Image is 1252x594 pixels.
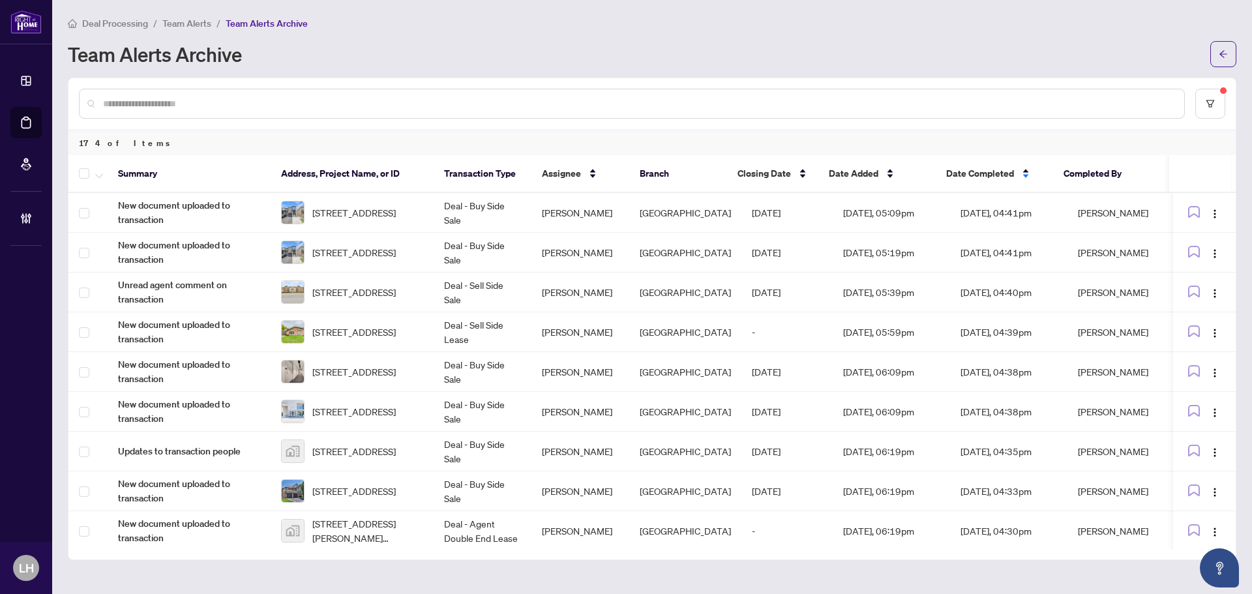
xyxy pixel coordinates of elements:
span: [STREET_ADDRESS] [312,404,396,419]
td: [PERSON_NAME] [1067,511,1185,551]
button: Logo [1204,282,1225,303]
td: [PERSON_NAME] [1067,352,1185,392]
td: - [741,312,833,352]
img: Logo [1210,447,1220,458]
td: [PERSON_NAME] [531,193,629,233]
td: [PERSON_NAME] [531,233,629,273]
td: [GEOGRAPHIC_DATA] [629,273,741,312]
span: [STREET_ADDRESS] [312,484,396,498]
th: Assignee [531,155,629,193]
td: [DATE] [741,352,833,392]
li: / [216,16,220,31]
button: Logo [1204,321,1225,342]
td: [PERSON_NAME] [1067,392,1185,432]
td: Deal - Buy Side Sale [434,392,531,432]
span: Updates to transaction people [118,444,260,458]
td: [PERSON_NAME] [1067,432,1185,471]
span: [STREET_ADDRESS][PERSON_NAME][PERSON_NAME] [312,516,423,545]
td: [DATE], 05:09pm [833,193,950,233]
img: Logo [1210,288,1220,299]
td: [DATE], 04:33pm [950,471,1067,511]
td: [PERSON_NAME] [1067,233,1185,273]
img: thumbnail-img [282,241,304,263]
th: Transaction Type [434,155,531,193]
td: [PERSON_NAME] [531,352,629,392]
td: [GEOGRAPHIC_DATA] [629,312,741,352]
button: Logo [1204,520,1225,541]
td: [PERSON_NAME] [531,432,629,471]
img: thumbnail-img [282,361,304,383]
span: New document uploaded to transaction [118,357,260,386]
td: [DATE], 04:41pm [950,233,1067,273]
span: New document uploaded to transaction [118,516,260,545]
td: - [741,511,833,551]
h1: Team Alerts Archive [68,44,242,65]
span: [STREET_ADDRESS] [312,205,396,220]
td: [GEOGRAPHIC_DATA] [629,511,741,551]
span: New document uploaded to transaction [118,397,260,426]
td: [PERSON_NAME] [1067,273,1185,312]
span: filter [1206,99,1215,108]
td: [DATE], 04:35pm [950,432,1067,471]
td: Deal - Buy Side Sale [434,352,531,392]
span: home [68,19,77,28]
td: Deal - Sell Side Sale [434,273,531,312]
img: thumbnail-img [282,281,304,303]
span: Unread agent comment on transaction [118,278,260,306]
td: [PERSON_NAME] [1067,312,1185,352]
span: [STREET_ADDRESS] [312,444,396,458]
td: [DATE], 04:39pm [950,312,1067,352]
img: logo [10,10,42,34]
td: [GEOGRAPHIC_DATA] [629,392,741,432]
span: Team Alerts Archive [226,18,308,29]
img: thumbnail-img [282,520,304,542]
img: Logo [1210,248,1220,259]
div: 174 of Items [68,130,1236,155]
td: [DATE], 04:40pm [950,273,1067,312]
img: Logo [1210,209,1220,219]
td: [PERSON_NAME] [531,471,629,511]
td: [DATE] [741,392,833,432]
button: Logo [1204,202,1225,223]
td: Deal - Agent Double End Lease [434,511,531,551]
td: [DATE], 05:19pm [833,233,950,273]
img: Logo [1210,527,1220,537]
td: Deal - Buy Side Sale [434,432,531,471]
td: Deal - Sell Side Lease [434,312,531,352]
td: [PERSON_NAME] [531,392,629,432]
td: [DATE] [741,233,833,273]
td: [PERSON_NAME] [531,273,629,312]
td: [DATE], 06:19pm [833,511,950,551]
img: thumbnail-img [282,440,304,462]
td: [GEOGRAPHIC_DATA] [629,471,741,511]
button: Logo [1204,361,1225,382]
img: Logo [1210,368,1220,378]
td: [DATE], 06:09pm [833,392,950,432]
button: filter [1195,89,1225,119]
td: [PERSON_NAME] [1067,193,1185,233]
button: Open asap [1200,548,1239,587]
img: thumbnail-img [282,321,304,343]
img: Logo [1210,328,1220,338]
td: Deal - Buy Side Sale [434,233,531,273]
td: [GEOGRAPHIC_DATA] [629,193,741,233]
span: Closing Date [738,166,791,181]
img: Logo [1210,487,1220,497]
td: [DATE], 04:38pm [950,392,1067,432]
td: [DATE], 04:41pm [950,193,1067,233]
span: New document uploaded to transaction [118,198,260,227]
td: [DATE], 06:19pm [833,432,950,471]
img: Logo [1210,408,1220,418]
td: [DATE], 04:38pm [950,352,1067,392]
th: Branch [629,155,727,193]
td: [DATE] [741,471,833,511]
td: [DATE] [741,193,833,233]
td: [PERSON_NAME] [531,312,629,352]
td: [GEOGRAPHIC_DATA] [629,432,741,471]
span: New document uploaded to transaction [118,238,260,267]
th: Address, Project Name, or ID [271,155,434,193]
button: Logo [1204,481,1225,501]
span: [STREET_ADDRESS] [312,364,396,379]
td: [DATE], 05:39pm [833,273,950,312]
img: thumbnail-img [282,480,304,502]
